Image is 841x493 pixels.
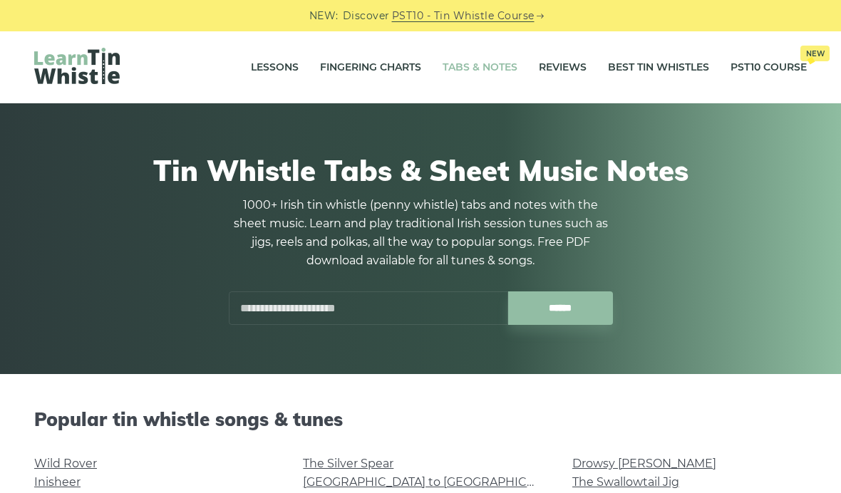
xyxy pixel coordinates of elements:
[443,50,517,85] a: Tabs & Notes
[34,457,97,470] a: Wild Rover
[34,408,807,430] h2: Popular tin whistle songs & tunes
[34,48,120,84] img: LearnTinWhistle.com
[800,46,830,61] span: New
[41,153,800,187] h1: Tin Whistle Tabs & Sheet Music Notes
[539,50,587,85] a: Reviews
[572,475,679,489] a: The Swallowtail Jig
[228,196,613,270] p: 1000+ Irish tin whistle (penny whistle) tabs and notes with the sheet music. Learn and play tradi...
[303,457,393,470] a: The Silver Spear
[34,475,81,489] a: Inisheer
[608,50,709,85] a: Best Tin Whistles
[251,50,299,85] a: Lessons
[572,457,716,470] a: Drowsy [PERSON_NAME]
[303,475,566,489] a: [GEOGRAPHIC_DATA] to [GEOGRAPHIC_DATA]
[731,50,807,85] a: PST10 CourseNew
[320,50,421,85] a: Fingering Charts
